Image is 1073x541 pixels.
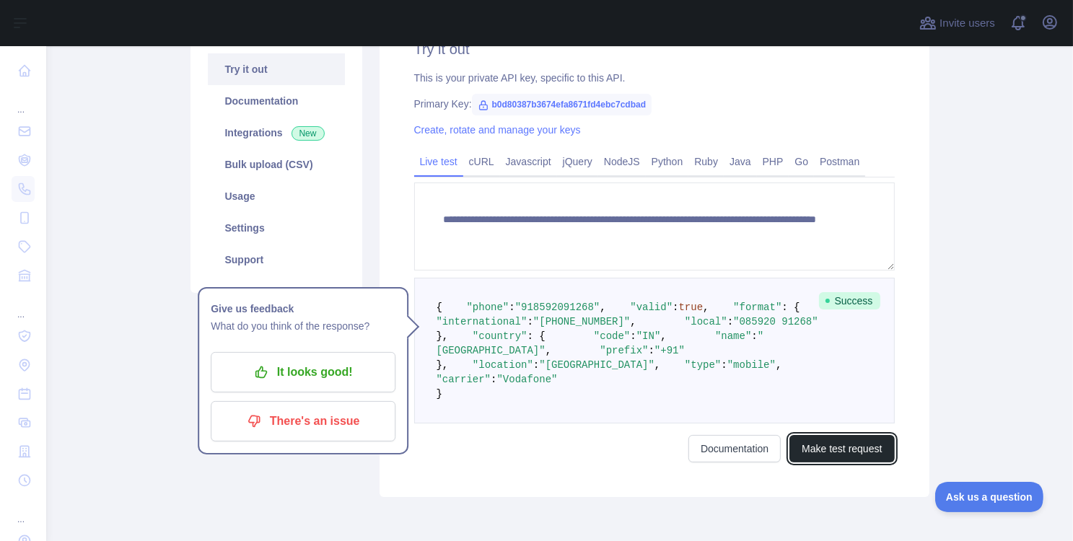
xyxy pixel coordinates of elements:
span: , [630,316,636,327]
span: : [721,359,727,371]
button: There's an issue [211,401,395,441]
span: : [673,302,678,313]
h2: Try it out [414,39,895,59]
span: , [546,345,551,356]
a: Try it out [208,53,345,85]
a: Create, rotate and manage your keys [414,124,581,136]
span: , [703,302,709,313]
a: cURL [463,150,500,173]
span: "country" [473,330,527,342]
span: : [527,316,533,327]
a: Java [724,150,757,173]
span: "valid" [630,302,673,313]
a: Usage [208,180,345,212]
a: Postman [814,150,865,173]
span: : [630,330,636,342]
button: Make test request [789,435,894,462]
a: Ruby [688,150,724,173]
button: It looks good! [211,352,395,392]
span: "mobile" [727,359,776,371]
span: { [437,302,442,313]
span: b0d80387b3674efa8671fd4ebc7cdbad [472,94,652,115]
span: "IN" [636,330,661,342]
span: "format" [733,302,781,313]
span: Success [819,292,880,309]
div: ... [12,291,35,320]
span: : [509,302,514,313]
span: "code" [594,330,630,342]
span: Invite users [940,15,995,32]
a: Python [646,150,689,173]
span: "918592091268" [515,302,600,313]
span: } [437,388,442,400]
span: , [654,359,660,371]
span: , [600,302,605,313]
span: "type" [685,359,721,371]
p: It looks good! [222,360,385,384]
span: , [776,359,781,371]
a: Live test [414,150,463,173]
span: : { [527,330,546,342]
div: Primary Key: [414,97,895,111]
span: New [292,126,325,141]
p: What do you think of the response? [211,317,395,335]
span: "location" [473,359,533,371]
span: : [491,374,496,385]
span: "[GEOGRAPHIC_DATA]" [539,359,654,371]
a: jQuery [557,150,598,173]
div: ... [12,87,35,115]
span: }, [437,359,449,371]
a: Documentation [208,85,345,117]
p: There's an issue [222,409,385,434]
a: Javascript [500,150,557,173]
span: : [533,359,539,371]
span: : { [781,302,800,313]
span: "international" [437,316,527,327]
span: "085920 91268" [733,316,818,327]
a: Go [789,150,814,173]
span: }, [437,330,449,342]
a: Support [208,244,345,276]
a: Settings [208,212,345,244]
span: : [727,316,733,327]
h1: Give us feedback [211,300,395,317]
span: "name" [715,330,751,342]
a: Bulk upload (CSV) [208,149,345,180]
span: "+91" [654,345,685,356]
span: "local" [685,316,727,327]
div: ... [12,496,35,525]
a: NodeJS [598,150,646,173]
span: "[PHONE_NUMBER]" [533,316,630,327]
span: "Vodafone" [497,374,558,385]
a: Integrations New [208,117,345,149]
span: : [751,330,757,342]
span: : [649,345,654,356]
span: "prefix" [600,345,648,356]
span: , [660,330,666,342]
a: Documentation [688,435,781,462]
span: true [679,302,704,313]
button: Invite users [916,12,998,35]
a: PHP [757,150,789,173]
span: "carrier" [437,374,491,385]
span: "phone" [467,302,509,313]
div: This is your private API key, specific to this API. [414,71,895,85]
iframe: Toggle Customer Support [935,482,1044,512]
span: "[GEOGRAPHIC_DATA]" [437,330,764,356]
